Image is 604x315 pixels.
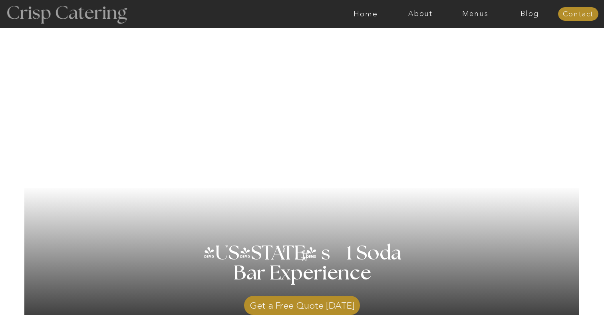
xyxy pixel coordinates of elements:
a: Contact [558,10,598,18]
h1: [US_STATE] s 1 Soda Bar Experience [200,244,404,303]
a: Blog [503,10,557,18]
a: Get a Free Quote [DATE] [244,292,360,315]
a: About [393,10,448,18]
h3: # [283,248,329,271]
a: Menus [448,10,503,18]
a: Home [338,10,393,18]
h3: ' [268,244,301,263]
